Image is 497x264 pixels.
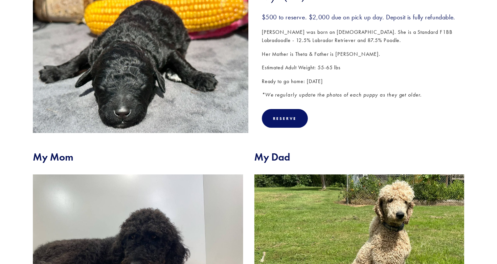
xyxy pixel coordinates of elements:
p: Estimated Adult Weight: 55-65 lbs [262,63,464,72]
div: Reserve [262,109,308,128]
h2: My Mom [33,151,243,163]
div: Reserve [273,116,297,121]
p: Her Mother is Theta & Father is [PERSON_NAME]. [262,50,464,58]
em: *We regularly update the photos of each puppy as they get older. [262,92,422,98]
h3: $500 to reserve. $2,000 due on pick up day. Deposit is fully refundable. [262,13,464,21]
h2: My Dad [254,151,464,163]
p: [PERSON_NAME] was born on [DEMOGRAPHIC_DATA]. She is a Standard F1BB Labradoodle - 12.5% Labrador... [262,28,464,45]
p: Ready to go home: [DATE] [262,77,464,86]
